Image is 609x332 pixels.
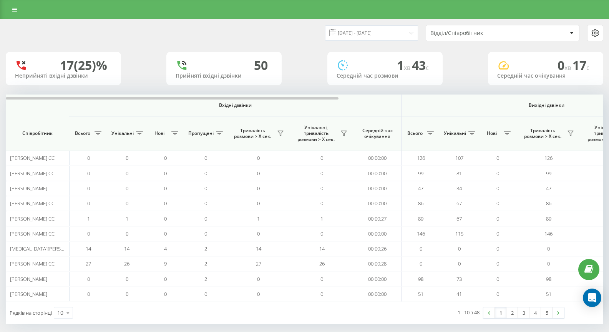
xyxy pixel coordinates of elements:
[417,230,425,237] span: 146
[353,166,402,181] td: 00:00:00
[506,307,518,318] a: 2
[150,130,169,136] span: Нові
[164,276,167,282] span: 0
[204,185,207,192] span: 0
[111,130,134,136] span: Унікальні
[188,130,214,136] span: Пропущені
[547,245,550,252] span: 0
[12,130,62,136] span: Співробітник
[87,154,90,161] span: 0
[10,154,55,161] span: [PERSON_NAME] CC
[353,211,402,226] td: 00:00:27
[319,245,325,252] span: 14
[496,200,499,207] span: 0
[204,154,207,161] span: 0
[257,185,260,192] span: 0
[320,200,323,207] span: 0
[164,290,167,297] span: 0
[586,63,589,72] span: c
[458,260,461,267] span: 0
[353,181,402,196] td: 00:00:00
[254,58,268,73] div: 50
[257,215,260,222] span: 1
[420,260,422,267] span: 0
[418,170,423,177] span: 99
[353,256,402,271] td: 00:00:28
[572,57,589,73] span: 17
[204,200,207,207] span: 0
[126,276,128,282] span: 0
[458,309,480,316] div: 1 - 10 з 48
[204,230,207,237] span: 0
[15,73,112,79] div: Неприйняті вхідні дзвінки
[353,151,402,166] td: 00:00:00
[164,185,167,192] span: 0
[418,276,423,282] span: 98
[456,290,462,297] span: 41
[89,102,381,108] span: Вхідні дзвінки
[164,154,167,161] span: 0
[87,276,90,282] span: 0
[359,128,395,139] span: Середній час очікування
[353,196,402,211] td: 00:00:00
[544,230,553,237] span: 146
[204,260,207,267] span: 2
[404,63,412,72] span: хв
[124,260,129,267] span: 26
[496,170,499,177] span: 0
[10,290,47,297] span: [PERSON_NAME]
[73,130,92,136] span: Всього
[164,170,167,177] span: 0
[87,290,90,297] span: 0
[164,245,167,252] span: 4
[87,170,90,177] span: 0
[294,124,338,143] span: Унікальні, тривалість розмови > Х сек.
[495,307,506,318] a: 1
[496,185,499,192] span: 0
[86,260,91,267] span: 27
[497,73,594,79] div: Середній час очікування
[546,215,551,222] span: 89
[164,200,167,207] span: 0
[458,245,461,252] span: 0
[455,230,463,237] span: 115
[320,154,323,161] span: 0
[257,170,260,177] span: 0
[583,289,601,307] div: Open Intercom Messenger
[319,260,325,267] span: 26
[546,200,551,207] span: 86
[337,73,433,79] div: Середній час розмови
[10,276,47,282] span: [PERSON_NAME]
[257,154,260,161] span: 0
[482,130,501,136] span: Нові
[456,185,462,192] span: 34
[10,245,92,252] span: [MEDICAL_DATA][PERSON_NAME] CC
[10,170,55,177] span: [PERSON_NAME] CC
[164,260,167,267] span: 9
[541,307,553,318] a: 5
[87,185,90,192] span: 0
[320,276,323,282] span: 0
[353,272,402,287] td: 00:00:00
[546,276,551,282] span: 98
[164,215,167,222] span: 0
[10,230,55,237] span: [PERSON_NAME] CC
[518,307,529,318] a: 3
[418,185,423,192] span: 47
[87,215,90,222] span: 1
[496,276,499,282] span: 0
[405,130,425,136] span: Всього
[87,200,90,207] span: 0
[412,57,429,73] span: 43
[353,241,402,256] td: 00:00:26
[496,245,499,252] span: 0
[320,230,323,237] span: 0
[204,290,207,297] span: 0
[456,276,462,282] span: 73
[10,260,55,267] span: [PERSON_NAME] СС
[257,230,260,237] span: 0
[496,215,499,222] span: 0
[320,215,323,222] span: 1
[456,200,462,207] span: 67
[353,287,402,302] td: 00:00:00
